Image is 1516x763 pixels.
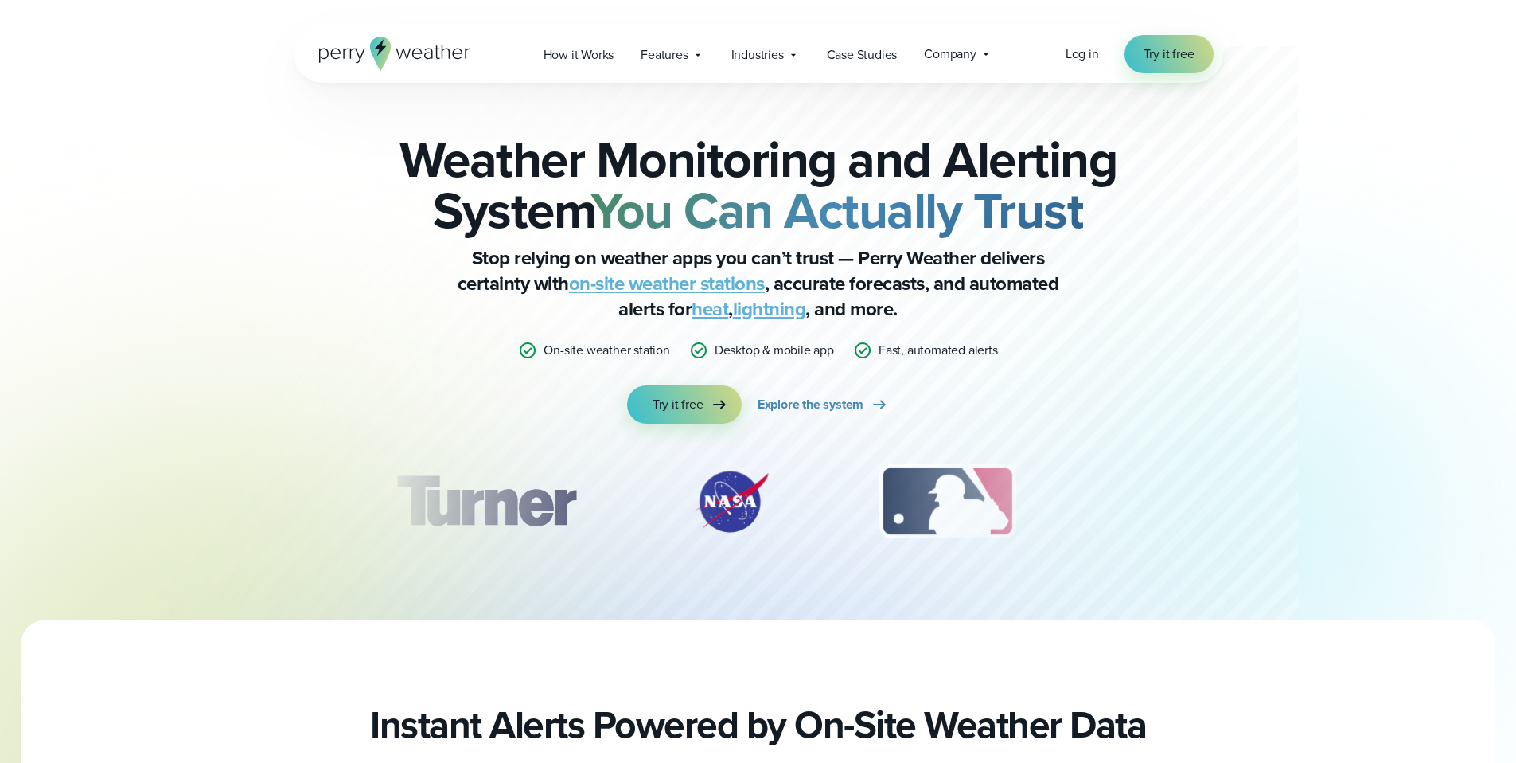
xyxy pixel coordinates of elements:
[879,341,998,360] p: Fast, automated alerts
[715,341,834,360] p: Desktop & mobile app
[1124,35,1214,73] a: Try it free
[758,395,863,414] span: Explore the system
[733,295,806,323] a: lightning
[1108,462,1235,542] img: PGA.svg
[924,45,976,64] span: Company
[863,462,1031,542] img: MLB.svg
[569,269,765,298] a: on-site weather stations
[1108,462,1235,542] div: 4 of 12
[544,45,614,65] span: How it Works
[370,702,1146,747] h2: Instant Alerts Powered by On-Site Weather Data
[676,462,787,542] img: NASA.svg
[827,45,898,65] span: Case Studies
[373,462,1144,550] div: slideshow
[641,45,688,65] span: Features
[372,462,598,542] div: 1 of 12
[676,462,787,542] div: 2 of 12
[692,295,728,323] a: heat
[627,385,742,424] a: Try it free
[530,38,628,71] a: How it Works
[863,462,1031,542] div: 3 of 12
[731,45,784,65] span: Industries
[1066,45,1099,63] span: Log in
[373,134,1144,236] h2: Weather Monitoring and Alerting System
[440,245,1077,322] p: Stop relying on weather apps you can’t trust — Perry Weather delivers certainty with , accurate f...
[758,385,889,424] a: Explore the system
[544,341,669,360] p: On-site weather station
[653,395,703,414] span: Try it free
[813,38,911,71] a: Case Studies
[1144,45,1194,64] span: Try it free
[372,462,598,542] img: Turner-Construction_1.svg
[1066,45,1099,64] a: Log in
[590,173,1083,248] strong: You Can Actually Trust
